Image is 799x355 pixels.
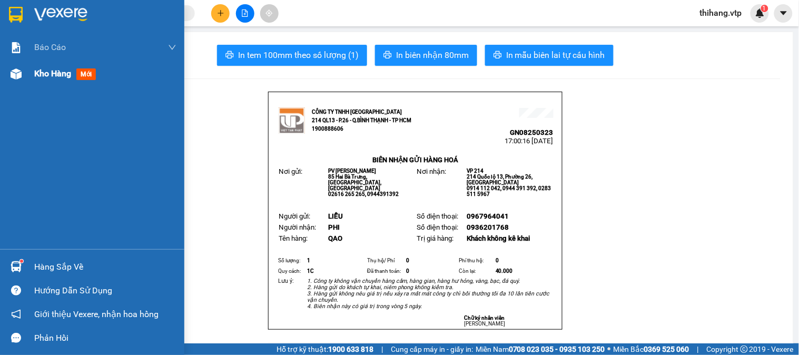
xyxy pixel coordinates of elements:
span: QAO [328,234,342,242]
strong: CÔNG TY TNHH [GEOGRAPHIC_DATA] 214 QL13 - P.26 - Q.BÌNH THẠNH - TP HCM 1900888606 [27,17,85,56]
button: printerIn tem 100mm theo số lượng (1) [217,45,367,66]
strong: Chữ ký nhân viên [465,315,505,321]
button: caret-down [774,4,793,23]
span: Miền Nam [476,343,605,355]
span: 0914 112 042, 0944 391 392, 0283 511 5967 [467,185,551,197]
td: Còn lại: [457,266,494,277]
td: Thụ hộ/ Phí [366,255,405,266]
strong: 1900 633 818 [328,345,373,353]
span: Khách không kê khai [467,234,530,242]
span: Số điện thoại: [417,212,458,220]
strong: 0708 023 035 - 0935 103 250 [509,345,605,353]
button: printerIn biên nhận 80mm [375,45,477,66]
span: PV [PERSON_NAME] [36,74,76,85]
span: 1 [763,5,766,12]
strong: CÔNG TY TNHH [GEOGRAPHIC_DATA] 214 QL13 - P.26 - Q.BÌNH THẠNH - TP HCM 1900888606 [312,109,412,132]
span: aim [265,9,273,17]
img: logo [279,107,305,134]
td: Phí thu hộ: [457,255,494,266]
span: thihang.vtp [692,6,751,19]
button: file-add [236,4,254,23]
span: Người gửi: [279,212,310,220]
span: 0 [496,258,499,263]
img: logo [11,24,24,50]
span: Nơi nhận: [81,73,97,88]
span: caret-down [779,8,788,18]
strong: 0369 525 060 [644,345,689,353]
span: printer [225,51,234,61]
strong: BIÊN NHẬN GỬI HÀNG HOÁ [36,63,122,71]
div: Hàng sắp về [34,259,176,275]
div: Hướng dẫn sử dụng [34,283,176,299]
span: LIỄU [328,212,343,220]
span: PHI [328,223,340,231]
span: | [381,343,383,355]
span: Số điện thoại: [417,223,458,231]
strong: BIÊN NHẬN GỬI HÀNG HOÁ [372,156,458,164]
span: Lưu ý: [278,278,294,284]
span: Cung cấp máy in - giấy in: [391,343,473,355]
span: Người nhận: [279,223,316,231]
span: GN08250323 [510,129,554,136]
span: 40.000 [496,268,513,274]
td: Quy cách: [277,266,305,277]
img: icon-new-feature [755,8,765,18]
span: Giới thiệu Vexere, nhận hoa hồng [34,308,159,321]
span: In biên nhận 80mm [396,48,469,62]
img: warehouse-icon [11,261,22,272]
span: Hỗ trợ kỹ thuật: [277,343,373,355]
span: printer [383,51,392,61]
td: Số lượng: [277,255,305,266]
img: logo-vxr [9,7,23,23]
span: question-circle [11,285,21,295]
span: GN08250323 [105,40,149,47]
span: down [168,43,176,52]
span: ⚪️ [608,347,611,351]
span: printer [494,51,502,61]
span: 0967964041 [467,212,509,220]
em: 1. Công ty không vận chuyển hàng cấm, hàng gian, hàng hư hỏng, vàng, bạc, đá quý. 2. Hàng gửi do ... [307,278,550,310]
span: 17:00:16 [DATE] [505,137,554,145]
span: PV [PERSON_NAME] [328,168,376,174]
span: Kho hàng [34,68,71,78]
td: Đã thanh toán: [366,266,405,277]
span: Trị giá hàng: [417,234,453,242]
span: | [697,343,699,355]
span: file-add [241,9,249,17]
sup: 1 [20,260,23,263]
span: 17:00:16 [DATE] [100,47,149,55]
span: 02616 265 265, 0944391392 [328,191,399,197]
span: Báo cáo [34,41,66,54]
span: mới [76,68,96,80]
span: In mẫu biên lai tự cấu hình [506,48,605,62]
span: Nơi gửi: [11,73,22,88]
span: 0 [407,268,410,274]
sup: 1 [761,5,768,12]
span: 0936201768 [467,223,509,231]
span: message [11,333,21,343]
span: 1 [307,258,310,263]
span: In tem 100mm theo số lượng (1) [238,48,359,62]
button: plus [211,4,230,23]
span: VP 214 [467,168,484,174]
span: 0 [407,258,410,263]
span: Nơi gửi: [279,167,302,175]
span: VP 214 [106,74,123,80]
span: copyright [741,346,748,353]
span: 85 Hai Bà Trưng, [GEOGRAPHIC_DATA], [GEOGRAPHIC_DATA] [328,174,381,191]
div: Phản hồi [34,330,176,346]
span: [PERSON_NAME] [464,321,505,327]
img: solution-icon [11,42,22,53]
span: Miền Bắc [614,343,689,355]
span: notification [11,309,21,319]
span: Nơi nhận: [417,167,446,175]
span: 1C [307,268,314,274]
img: warehouse-icon [11,68,22,80]
button: aim [260,4,279,23]
span: 214 Quốc lộ 13, Phường 26, [GEOGRAPHIC_DATA] [467,174,532,185]
span: Tên hàng: [279,234,308,242]
button: printerIn mẫu biên lai tự cấu hình [485,45,614,66]
span: plus [217,9,224,17]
